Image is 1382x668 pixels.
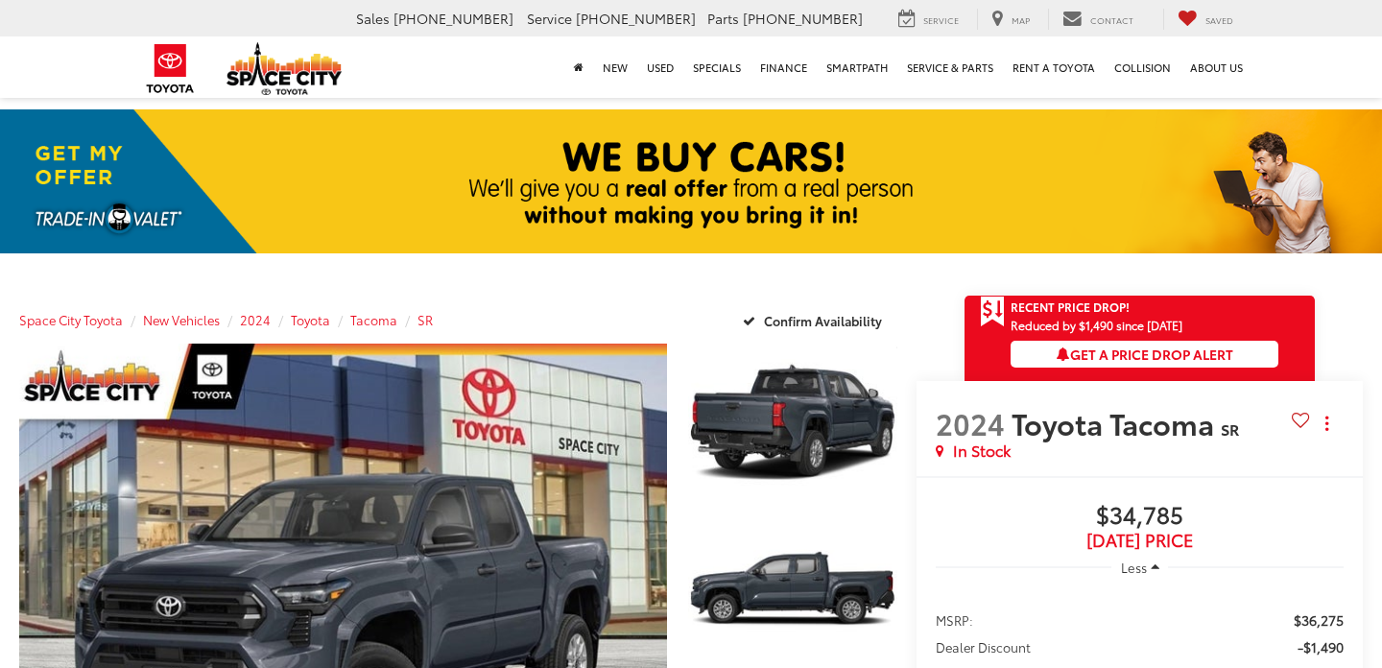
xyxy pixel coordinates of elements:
[1221,417,1239,440] span: SR
[936,402,1005,443] span: 2024
[1012,13,1030,26] span: Map
[356,9,390,28] span: Sales
[1205,13,1233,26] span: Saved
[527,9,572,28] span: Service
[707,9,739,28] span: Parts
[1294,610,1344,630] span: $36,275
[350,311,397,328] a: Tacoma
[683,36,751,98] a: Specials
[1011,319,1278,331] span: Reduced by $1,490 since [DATE]
[393,9,513,28] span: [PHONE_NUMBER]
[936,502,1344,531] span: $34,785
[637,36,683,98] a: Used
[1325,416,1328,431] span: dropdown dots
[19,311,123,328] a: Space City Toyota
[1090,13,1133,26] span: Contact
[1012,402,1221,443] span: Toyota Tacoma
[240,311,271,328] a: 2024
[1310,406,1344,440] button: Actions
[417,311,433,328] a: SR
[226,42,342,95] img: Space City Toyota
[1111,550,1169,584] button: Less
[291,311,330,328] a: Toyota
[686,342,900,502] img: 2024 Toyota Tacoma SR
[1121,559,1147,576] span: Less
[732,303,898,337] button: Confirm Availability
[817,36,897,98] a: SmartPath
[965,296,1315,319] a: Get Price Drop Alert Recent Price Drop!
[576,9,696,28] span: [PHONE_NUMBER]
[953,440,1011,462] span: In Stock
[1048,9,1148,30] a: Contact
[897,36,1003,98] a: Service & Parts
[1105,36,1180,98] a: Collision
[936,637,1031,656] span: Dealer Discount
[936,610,973,630] span: MSRP:
[751,36,817,98] a: Finance
[1180,36,1252,98] a: About Us
[688,344,897,501] a: Expand Photo 1
[143,311,220,328] a: New Vehicles
[593,36,637,98] a: New
[923,13,959,26] span: Service
[564,36,593,98] a: Home
[1057,345,1233,364] span: Get a Price Drop Alert
[884,9,973,30] a: Service
[1003,36,1105,98] a: Rent a Toyota
[134,37,206,100] img: Toyota
[1163,9,1248,30] a: My Saved Vehicles
[977,9,1044,30] a: Map
[1011,298,1130,315] span: Recent Price Drop!
[764,312,882,329] span: Confirm Availability
[1298,637,1344,656] span: -$1,490
[743,9,863,28] span: [PHONE_NUMBER]
[936,531,1344,550] span: [DATE] Price
[980,296,1005,328] span: Get Price Drop Alert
